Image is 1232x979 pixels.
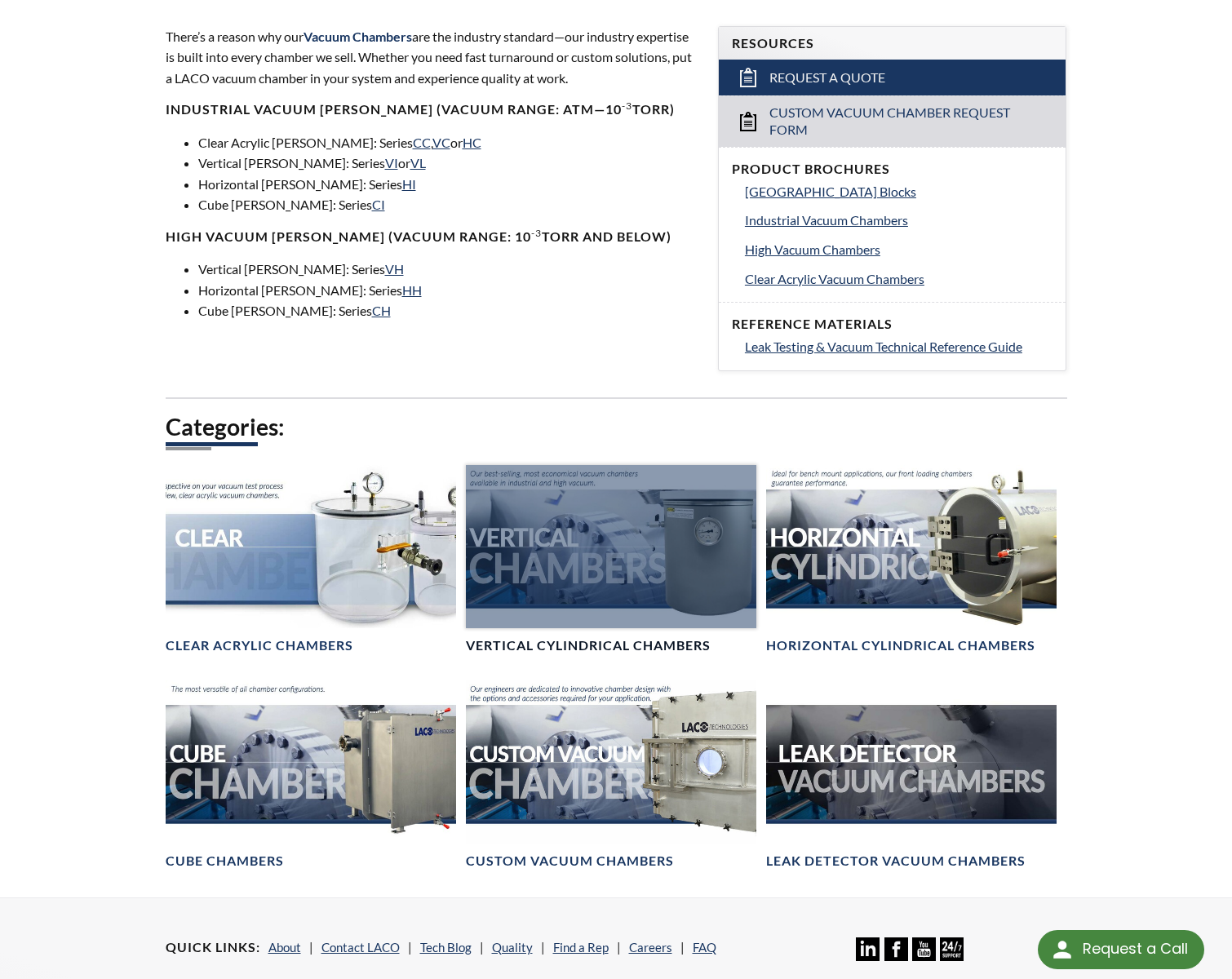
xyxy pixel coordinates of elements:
[553,940,609,955] a: Find a Rep
[492,940,533,955] a: Quality
[693,940,716,955] a: FAQ
[766,637,1035,654] h4: Horizontal Cylindrical Chambers
[402,176,416,192] a: HI
[769,69,885,86] span: Request a Quote
[166,228,698,246] h4: High Vacuum [PERSON_NAME] (Vacuum range: 10 Torr and below)
[745,239,1053,260] a: High Vacuum Chambers
[166,26,698,89] p: There’s a reason why our are the industry standard—our industry expertise is built into every cha...
[402,282,422,298] a: HH
[766,680,1057,870] a: Leak Test Vacuum Chambers headerLeak Detector Vacuum Chambers
[466,680,756,870] a: Custom Vacuum Chamber headerCustom Vacuum Chambers
[466,853,674,870] h4: Custom Vacuum Chambers
[166,412,1067,442] h2: Categories:
[268,940,301,955] a: About
[410,155,426,171] a: VL
[745,271,924,286] span: Clear Acrylic Vacuum Chambers
[166,101,698,118] h4: Industrial Vacuum [PERSON_NAME] (vacuum range: atm—10 Torr)
[769,104,1016,139] span: Custom Vacuum Chamber Request Form
[766,465,1057,654] a: Horizontal Cylindrical headerHorizontal Cylindrical Chambers
[745,339,1022,354] span: Leak Testing & Vacuum Technical Reference Guide
[719,60,1066,95] a: Request a Quote
[413,135,431,150] a: CC
[940,949,964,963] a: 24/7 Support
[745,181,1053,202] a: [GEOGRAPHIC_DATA] Blocks
[420,940,472,955] a: Tech Blog
[304,29,412,44] span: Vacuum Chambers
[745,241,880,257] span: High Vacuum Chambers
[531,227,542,239] sup: -3
[198,174,698,195] li: Horizontal [PERSON_NAME]: Series
[940,937,964,961] img: 24/7 Support Icon
[745,336,1053,357] a: Leak Testing & Vacuum Technical Reference Guide
[629,940,672,955] a: Careers
[198,300,698,321] li: Cube [PERSON_NAME]: Series
[766,853,1026,870] h4: Leak Detector Vacuum Chambers
[372,303,391,318] a: CH
[745,212,908,228] span: Industrial Vacuum Chambers
[1049,937,1075,963] img: round button
[198,132,698,153] li: Clear Acrylic [PERSON_NAME]: Series , or
[745,184,916,199] span: [GEOGRAPHIC_DATA] Blocks
[1038,930,1204,969] div: Request a Call
[719,95,1066,147] a: Custom Vacuum Chamber Request Form
[385,155,398,171] a: VI
[466,637,711,654] h4: Vertical Cylindrical Chambers
[166,680,456,870] a: Cube Chambers headerCube Chambers
[385,261,404,277] a: VH
[466,465,756,654] a: Vertical Vacuum Chambers headerVertical Cylindrical Chambers
[732,316,1053,333] h4: Reference Materials
[432,135,450,150] a: VC
[166,637,353,654] h4: Clear Acrylic Chambers
[745,210,1053,231] a: Industrial Vacuum Chambers
[166,939,260,956] h4: Quick Links
[198,194,698,215] li: Cube [PERSON_NAME]: Series
[622,100,632,112] sup: -3
[198,259,698,280] li: Vertical [PERSON_NAME]: Series
[1083,930,1188,968] div: Request a Call
[166,465,456,654] a: Clear Chambers headerClear Acrylic Chambers
[732,35,1053,52] h4: Resources
[372,197,385,212] a: CI
[321,940,400,955] a: Contact LACO
[198,280,698,301] li: Horizontal [PERSON_NAME]: Series
[198,153,698,174] li: Vertical [PERSON_NAME]: Series or
[166,853,284,870] h4: Cube Chambers
[732,161,1053,178] h4: Product Brochures
[745,268,1053,290] a: Clear Acrylic Vacuum Chambers
[463,135,481,150] a: HC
